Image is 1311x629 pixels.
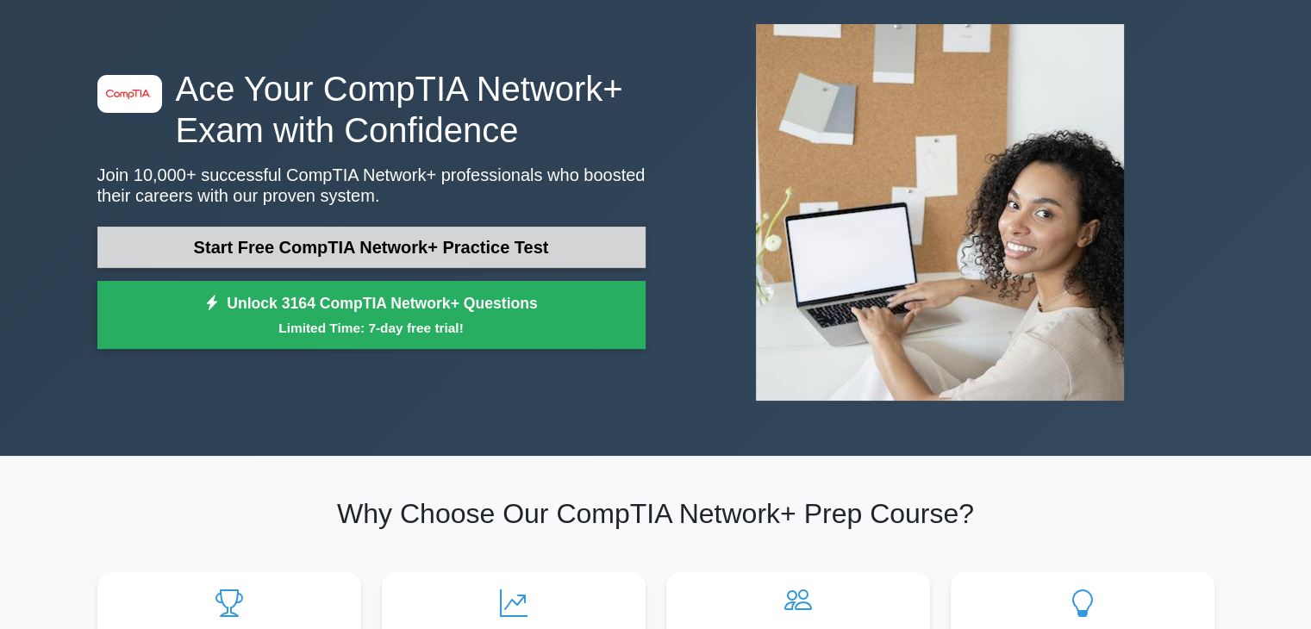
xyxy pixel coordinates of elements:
[97,165,646,206] p: Join 10,000+ successful CompTIA Network+ professionals who boosted their careers with our proven ...
[119,318,624,338] small: Limited Time: 7-day free trial!
[97,68,646,151] h1: Ace Your CompTIA Network+ Exam with Confidence
[97,497,1214,530] h2: Why Choose Our CompTIA Network+ Prep Course?
[97,227,646,268] a: Start Free CompTIA Network+ Practice Test
[97,281,646,350] a: Unlock 3164 CompTIA Network+ QuestionsLimited Time: 7-day free trial!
